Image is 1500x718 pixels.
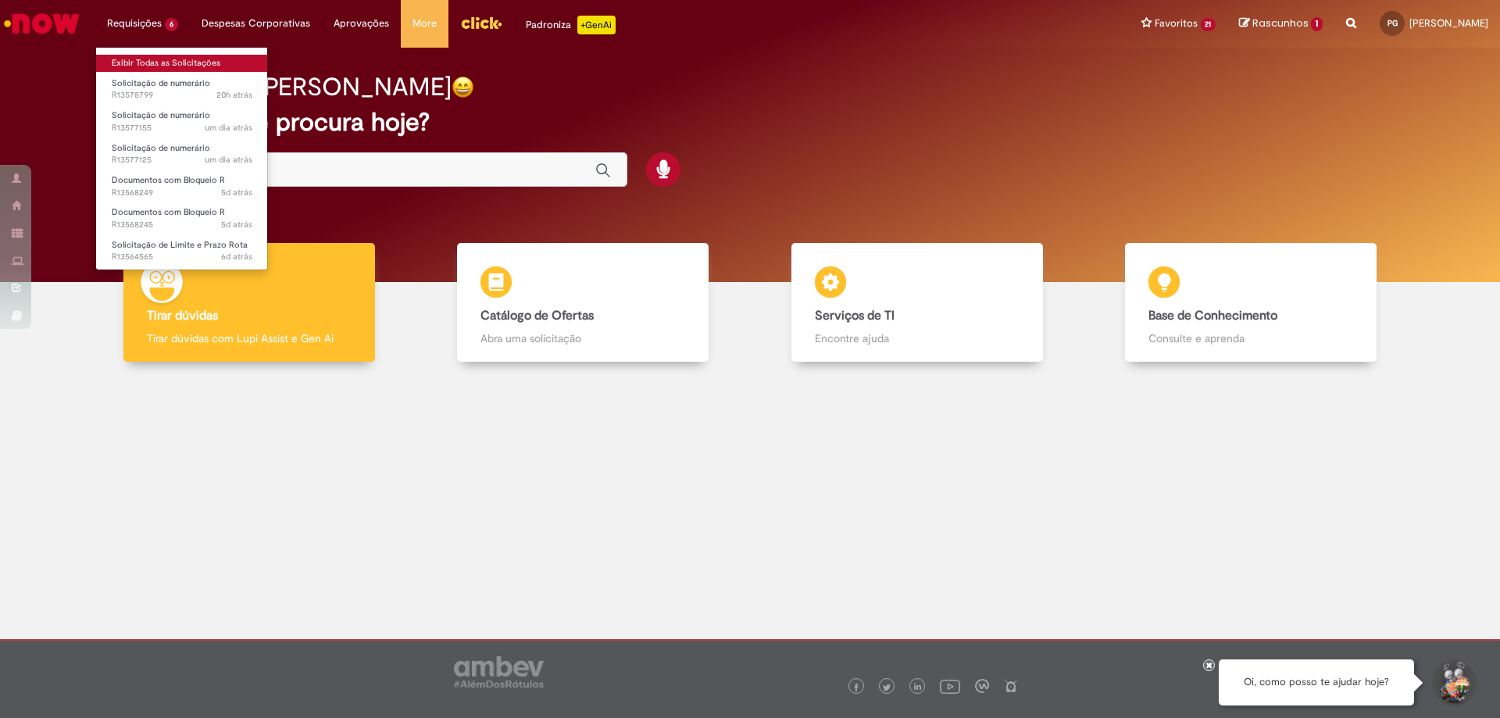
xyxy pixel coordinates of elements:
[852,684,860,691] img: logo_footer_facebook.png
[96,75,268,104] a: Aberto R13578799 : Solicitação de numerário
[221,219,252,230] time: 25/09/2025 17:28:25
[221,219,252,230] span: 5d atrás
[577,16,616,34] p: +GenAi
[815,330,1020,346] p: Encontre ajuda
[202,16,310,31] span: Despesas Corporativas
[216,89,252,101] span: 20h atrás
[452,76,474,98] img: happy-face.png
[205,154,252,166] span: um dia atrás
[96,172,268,201] a: Aberto R13568249 : Documentos com Bloqueio R
[96,237,268,266] a: Aberto R13564565 : Solicitação de Limite e Prazo Rota
[1148,330,1353,346] p: Consulte e aprenda
[2,8,82,39] img: ServiceNow
[135,109,1366,136] h2: O que você procura hoje?
[1084,243,1419,363] a: Base de Conhecimento Consulte e aprenda
[221,187,252,198] time: 25/09/2025 17:30:15
[334,16,389,31] span: Aprovações
[1430,659,1477,706] button: Iniciar Conversa de Suporte
[112,219,252,231] span: R13568245
[1201,18,1216,31] span: 21
[95,47,268,270] ul: Requisições
[1148,308,1277,323] b: Base de Conhecimento
[221,251,252,263] span: 6d atrás
[135,73,452,101] h2: Boa tarde, [PERSON_NAME]
[112,122,252,134] span: R13577155
[975,679,989,693] img: logo_footer_workplace.png
[112,154,252,166] span: R13577125
[107,16,162,31] span: Requisições
[216,89,252,101] time: 29/09/2025 18:11:26
[112,239,248,251] span: Solicitação de Limite e Prazo Rota
[221,251,252,263] time: 24/09/2025 17:48:41
[165,18,178,31] span: 6
[96,107,268,136] a: Aberto R13577155 : Solicitação de numerário
[460,11,502,34] img: click_logo_yellow_360x200.png
[412,16,437,31] span: More
[480,330,685,346] p: Abra uma solicitação
[147,330,352,346] p: Tirar dúvidas com Lupi Assist e Gen Ai
[883,684,891,691] img: logo_footer_twitter.png
[526,16,616,34] div: Padroniza
[147,308,218,323] b: Tirar dúvidas
[112,174,225,186] span: Documentos com Bloqueio R
[112,187,252,199] span: R13568249
[112,206,225,218] span: Documentos com Bloqueio R
[221,187,252,198] span: 5d atrás
[96,140,268,169] a: Aberto R13577125 : Solicitação de numerário
[112,142,210,154] span: Solicitação de numerário
[112,109,210,121] span: Solicitação de numerário
[750,243,1084,363] a: Serviços de TI Encontre ajuda
[815,308,895,323] b: Serviços de TI
[1239,16,1323,31] a: Rascunhos
[112,77,210,89] span: Solicitação de numerário
[480,308,594,323] b: Catálogo de Ofertas
[96,55,268,72] a: Exibir Todas as Solicitações
[96,204,268,233] a: Aberto R13568245 : Documentos com Bloqueio R
[1252,16,1309,30] span: Rascunhos
[1155,16,1198,31] span: Favoritos
[112,251,252,263] span: R13564565
[1387,18,1398,28] span: PG
[940,676,960,696] img: logo_footer_youtube.png
[205,154,252,166] time: 29/09/2025 14:10:20
[1311,17,1323,31] span: 1
[914,683,922,692] img: logo_footer_linkedin.png
[454,656,544,688] img: logo_footer_ambev_rotulo_gray.png
[112,89,252,102] span: R13578799
[1219,659,1414,705] div: Oi, como posso te ajudar hoje?
[1004,679,1018,693] img: logo_footer_naosei.png
[416,243,751,363] a: Catálogo de Ofertas Abra uma solicitação
[205,122,252,134] span: um dia atrás
[82,243,416,363] a: Tirar dúvidas Tirar dúvidas com Lupi Assist e Gen Ai
[205,122,252,134] time: 29/09/2025 14:15:29
[1409,16,1488,30] span: [PERSON_NAME]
